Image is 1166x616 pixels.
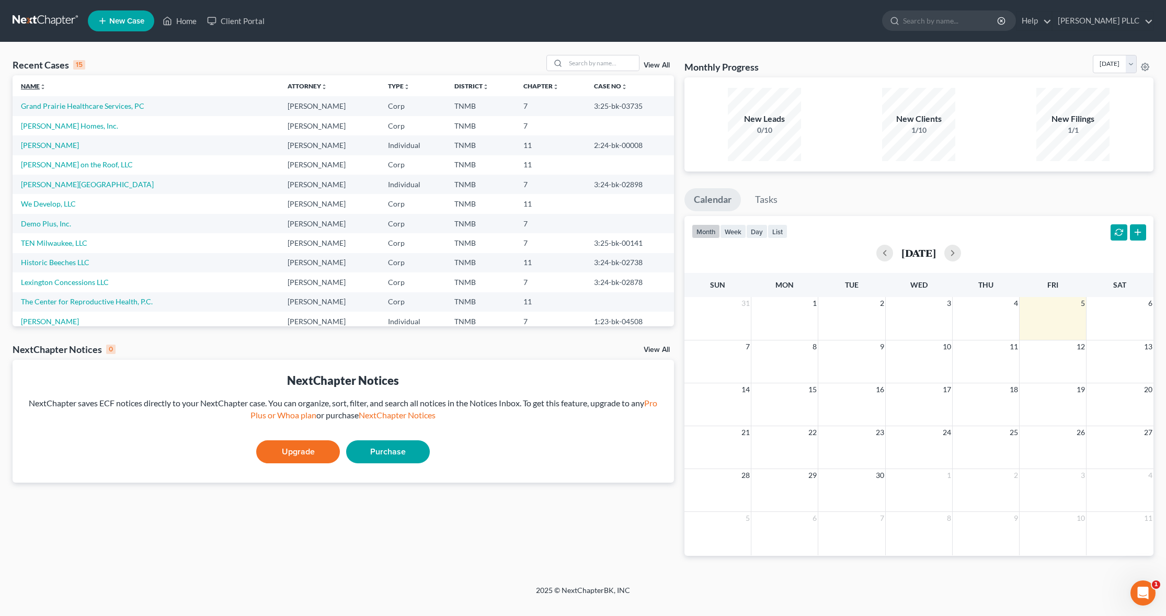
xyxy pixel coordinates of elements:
[1036,113,1110,125] div: New Filings
[1047,280,1058,289] span: Fri
[586,233,674,253] td: 3:25-bk-00141
[380,194,446,213] td: Corp
[1152,580,1160,589] span: 1
[13,343,116,356] div: NextChapter Notices
[279,253,380,272] td: [PERSON_NAME]
[21,297,153,306] a: The Center for Reproductive Health, P.C.
[446,116,515,135] td: TNMB
[1076,383,1086,396] span: 19
[720,224,746,238] button: week
[1076,426,1086,439] span: 26
[388,82,410,90] a: Typeunfold_more
[515,312,586,331] td: 7
[1053,12,1153,30] a: [PERSON_NAME] PLLC
[380,233,446,253] td: Corp
[566,55,639,71] input: Search by name...
[903,11,999,30] input: Search by name...
[586,272,674,292] td: 3:24-bk-02878
[250,398,657,420] a: Pro Plus or Whoa plan
[901,247,936,258] h2: [DATE]
[21,278,109,287] a: Lexington Concessions LLC
[1076,512,1086,524] span: 10
[586,96,674,116] td: 3:25-bk-03735
[515,96,586,116] td: 7
[768,224,787,238] button: list
[1016,12,1051,30] a: Help
[728,125,801,135] div: 0/10
[73,60,85,70] div: 15
[279,116,380,135] td: [PERSON_NAME]
[515,175,586,194] td: 7
[380,312,446,331] td: Individual
[1009,340,1019,353] span: 11
[380,155,446,175] td: Corp
[1130,580,1156,606] iframe: Intercom live chat
[21,141,79,150] a: [PERSON_NAME]
[1080,469,1086,482] span: 3
[586,175,674,194] td: 3:24-bk-02898
[446,214,515,233] td: TNMB
[21,82,46,90] a: Nameunfold_more
[621,84,627,90] i: unfold_more
[523,82,559,90] a: Chapterunfold_more
[21,317,79,326] a: [PERSON_NAME]
[446,253,515,272] td: TNMB
[40,84,46,90] i: unfold_more
[288,82,327,90] a: Attorneyunfold_more
[942,340,952,353] span: 10
[745,340,751,353] span: 7
[684,188,741,211] a: Calendar
[946,469,952,482] span: 1
[586,135,674,155] td: 2:24-bk-00008
[515,135,586,155] td: 11
[644,62,670,69] a: View All
[594,82,627,90] a: Case Nounfold_more
[740,469,751,482] span: 28
[710,280,725,289] span: Sun
[380,175,446,194] td: Individual
[978,280,993,289] span: Thu
[446,175,515,194] td: TNMB
[515,155,586,175] td: 11
[359,410,436,420] a: NextChapter Notices
[1143,426,1153,439] span: 27
[446,135,515,155] td: TNMB
[21,258,89,267] a: Historic Beeches LLC
[202,12,270,30] a: Client Portal
[1076,340,1086,353] span: 12
[515,116,586,135] td: 7
[910,280,928,289] span: Wed
[553,84,559,90] i: unfold_more
[942,383,952,396] span: 17
[942,426,952,439] span: 24
[380,135,446,155] td: Individual
[745,512,751,524] span: 5
[279,312,380,331] td: [PERSON_NAME]
[775,280,794,289] span: Mon
[21,397,666,421] div: NextChapter saves ECF notices directly to your NextChapter case. You can organize, sort, filter, ...
[446,292,515,312] td: TNMB
[454,82,489,90] a: Districtunfold_more
[644,346,670,353] a: View All
[740,297,751,310] span: 31
[446,272,515,292] td: TNMB
[728,113,801,125] div: New Leads
[279,175,380,194] td: [PERSON_NAME]
[879,512,885,524] span: 7
[879,297,885,310] span: 2
[746,188,787,211] a: Tasks
[807,383,818,396] span: 15
[446,194,515,213] td: TNMB
[1143,340,1153,353] span: 13
[256,440,340,463] a: Upgrade
[515,253,586,272] td: 11
[1080,297,1086,310] span: 5
[1036,125,1110,135] div: 1/1
[746,224,768,238] button: day
[1009,426,1019,439] span: 25
[807,469,818,482] span: 29
[21,199,76,208] a: We Develop, LLC
[380,253,446,272] td: Corp
[279,272,380,292] td: [PERSON_NAME]
[13,59,85,71] div: Recent Cases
